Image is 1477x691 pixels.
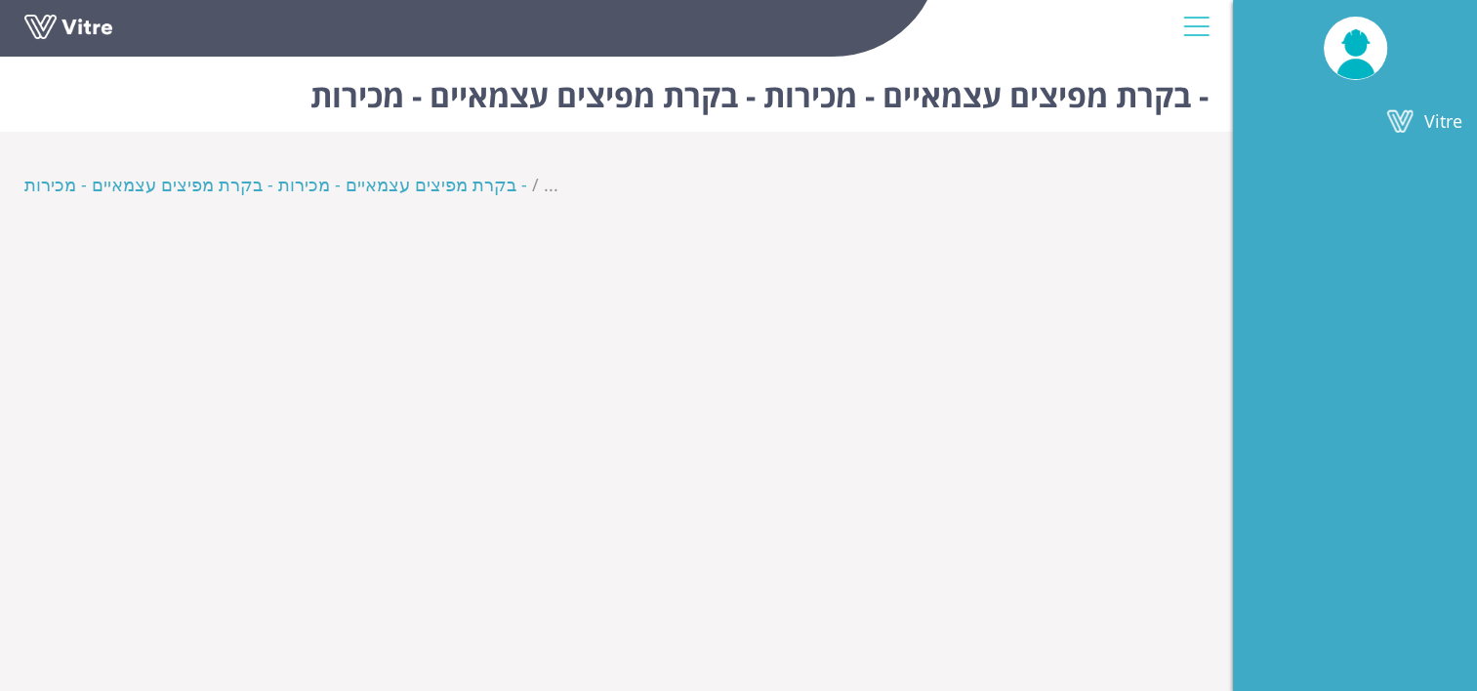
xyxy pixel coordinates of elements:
[544,173,558,196] span: ...
[1424,109,1462,133] span: Vitre
[24,171,544,198] li: - בקרת מפיצים עצמאיים - מכירות - בקרת מפיצים עצמאיים - מכירות
[1324,18,1387,79] img: UserPic.png
[310,49,1209,132] h1: - בקרת מפיצים עצמאיים - מכירות - בקרת מפיצים עצמאיים - מכירות
[1233,98,1477,144] a: Vitre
